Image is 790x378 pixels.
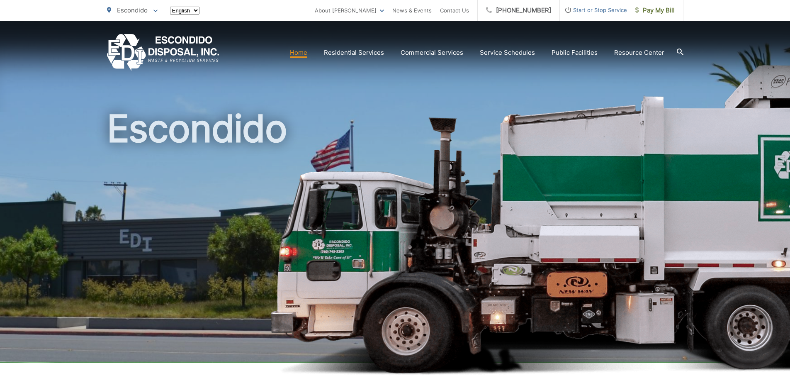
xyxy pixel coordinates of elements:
a: Residential Services [324,48,384,58]
span: Pay My Bill [635,5,675,15]
a: EDCD logo. Return to the homepage. [107,34,219,71]
a: Home [290,48,307,58]
a: Resource Center [614,48,664,58]
h1: Escondido [107,108,683,371]
a: Commercial Services [401,48,463,58]
span: Escondido [117,6,148,14]
a: Service Schedules [480,48,535,58]
a: News & Events [392,5,432,15]
select: Select a language [170,7,199,15]
a: About [PERSON_NAME] [315,5,384,15]
a: Contact Us [440,5,469,15]
a: Public Facilities [552,48,598,58]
